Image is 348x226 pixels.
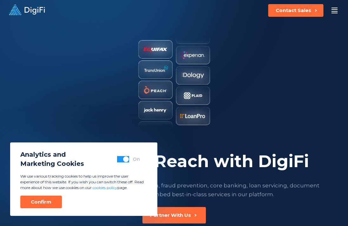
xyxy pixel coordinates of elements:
button: Partner With Us [142,207,206,223]
button: Confirm [20,196,62,208]
span: Analytics and [20,150,84,159]
a: cookies policy [93,185,117,190]
div: Confirm [31,199,51,205]
span: Marketing Cookies [20,159,84,168]
div: DigiFi partners with top providers of credit data, fraud prevention, core banking, loan servicing... [15,181,333,199]
div: On [133,156,140,162]
button: Contact Sales [268,4,323,17]
div: Partner With Us [150,212,191,218]
div: Contact Sales [276,7,311,14]
div: Expand Your Reach with DigiFi [15,152,333,171]
p: We use various tracking cookies to help us improve the user experience of this website. If you wi... [20,173,147,191]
